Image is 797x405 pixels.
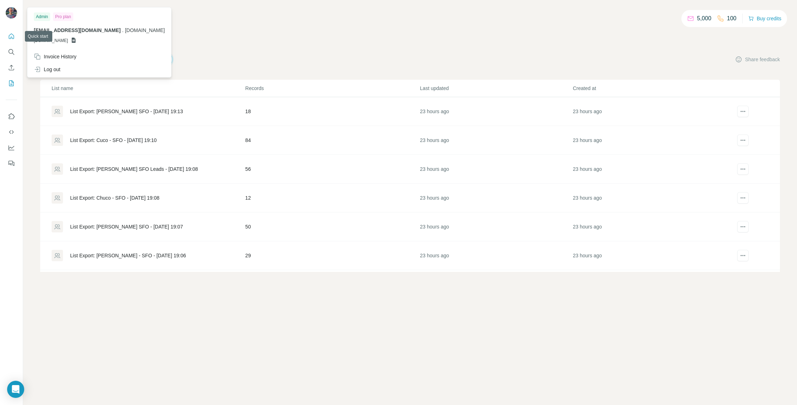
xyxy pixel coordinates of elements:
span: [EMAIL_ADDRESS][DOMAIN_NAME] [34,27,121,33]
img: Avatar [6,7,17,19]
button: Dashboard [6,141,17,154]
p: 100 [727,14,737,23]
div: List Export: [PERSON_NAME] - SFO - [DATE] 19:06 [70,252,186,259]
button: actions [737,221,749,232]
div: Pro plan [53,12,73,21]
button: actions [737,135,749,146]
td: 23 hours ago [419,97,572,126]
td: 50 [245,212,419,241]
span: [DOMAIN_NAME] [125,27,165,33]
div: Admin [34,12,50,21]
td: 84 [245,126,419,155]
button: actions [737,163,749,175]
td: 23 hours ago [572,212,725,241]
button: My lists [6,77,17,90]
div: List Export: Chuco - SFO - [DATE] 19:08 [70,194,159,201]
div: List Export: [PERSON_NAME] SFO - [DATE] 19:13 [70,108,183,115]
button: Buy credits [748,14,781,23]
td: 56 [245,155,419,184]
span: [DOMAIN_NAME] [34,37,68,44]
button: Share feedback [735,56,780,63]
button: Search [6,46,17,58]
button: Enrich CSV [6,61,17,74]
td: 23 hours ago [572,97,725,126]
button: actions [737,192,749,204]
td: 23 hours ago [419,184,572,212]
td: 29 [245,241,419,270]
div: List Export: [PERSON_NAME] SFO - [DATE] 19:07 [70,223,183,230]
button: Feedback [6,157,17,170]
button: actions [737,250,749,261]
div: Invoice History [34,53,76,60]
td: 23 hours ago [572,155,725,184]
div: List Export: Cuco - SFO - [DATE] 19:10 [70,137,157,144]
td: [DATE] [572,270,725,299]
td: 12 [245,184,419,212]
td: 0 [245,270,419,299]
p: List name [52,85,244,92]
td: 23 hours ago [572,241,725,270]
td: 23 hours ago [419,241,572,270]
button: Use Surfe on LinkedIn [6,110,17,123]
td: 23 hours ago [572,126,725,155]
td: 23 hours ago [419,155,572,184]
p: Last updated [420,85,572,92]
td: 23 hours ago [419,212,572,241]
td: [DATE] [419,270,572,299]
button: Quick start [6,30,17,43]
button: actions [737,106,749,117]
div: Open Intercom Messenger [7,381,24,398]
p: 5,000 [697,14,711,23]
button: Use Surfe API [6,126,17,138]
p: Records [245,85,419,92]
span: . [122,27,123,33]
p: Created at [573,85,725,92]
td: 23 hours ago [419,126,572,155]
td: 23 hours ago [572,184,725,212]
div: Log out [34,66,60,73]
td: 18 [245,97,419,126]
div: List Export: [PERSON_NAME] SFO Leads - [DATE] 19:08 [70,165,198,173]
